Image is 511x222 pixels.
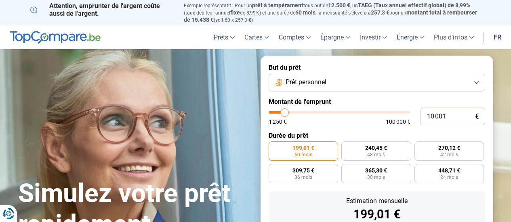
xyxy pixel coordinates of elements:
span: 42 mois [440,152,458,157]
span: € [475,113,479,120]
span: 100 000 € [386,119,410,124]
span: 60 mois [295,9,315,16]
a: Investir [355,25,392,49]
p: Attention, emprunter de l'argent coûte aussi de l'argent. [30,2,174,17]
a: fr [489,25,506,49]
span: 448,71 € [438,168,460,173]
span: 1 250 € [269,119,287,124]
span: 270,12 € [438,145,460,151]
button: Prêt personnel [269,74,485,91]
a: Prêts [209,25,240,49]
span: 257,3 € [371,9,389,16]
span: 48 mois [367,152,385,157]
span: 365,30 € [365,168,387,173]
p: Exemple représentatif : Pour un tous but de , un (taux débiteur annuel de 8,99%) et une durée de ... [184,2,481,23]
span: fixe [230,9,240,16]
label: Durée du prêt [269,132,485,139]
span: 60 mois [294,152,312,157]
a: Plus d'infos [429,25,479,49]
div: 199,01 € [275,208,479,220]
span: montant total à rembourser de 15.438 € [184,9,477,23]
span: 309,75 € [292,168,314,173]
label: But du prêt [269,64,485,71]
a: Épargne [315,25,355,49]
span: prêt à tempérament [252,2,303,8]
span: 240,45 € [365,145,387,151]
span: 24 mois [440,175,458,180]
span: 30 mois [367,175,385,180]
span: 36 mois [294,175,312,180]
span: TAEG (Taux annuel effectif global) de 8,99% [358,2,470,8]
img: TopCompare [10,31,101,44]
a: Comptes [274,25,315,49]
span: 12.500 € [328,2,350,8]
span: Prêt personnel [286,78,326,87]
a: Énergie [392,25,429,49]
a: Cartes [240,25,274,49]
div: Estimation mensuelle [275,198,479,204]
span: 199,01 € [292,145,314,151]
label: Montant de l'emprunt [269,98,485,106]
